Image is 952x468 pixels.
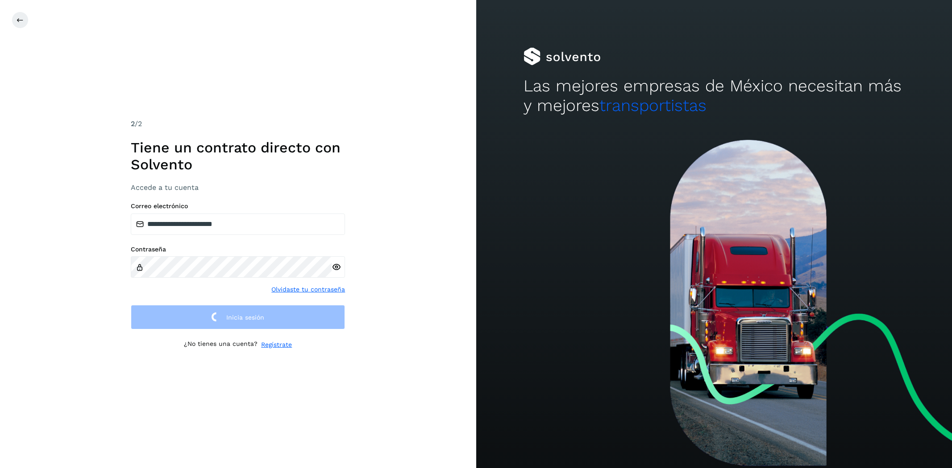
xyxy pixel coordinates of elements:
[524,76,904,116] h2: Las mejores empresas de México necesitan más y mejores
[261,340,292,349] a: Regístrate
[131,139,345,173] h1: Tiene un contrato directo con Solvento
[599,96,707,115] span: transportistas
[184,340,258,349] p: ¿No tienes una cuenta?
[131,305,345,329] button: Inicia sesión
[226,314,264,320] span: Inicia sesión
[271,285,345,294] a: Olvidaste tu contraseña
[131,202,345,210] label: Correo electrónico
[131,183,345,192] h3: Accede a tu cuenta
[131,119,135,128] span: 2
[131,246,345,253] label: Contraseña
[131,119,345,129] div: /2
